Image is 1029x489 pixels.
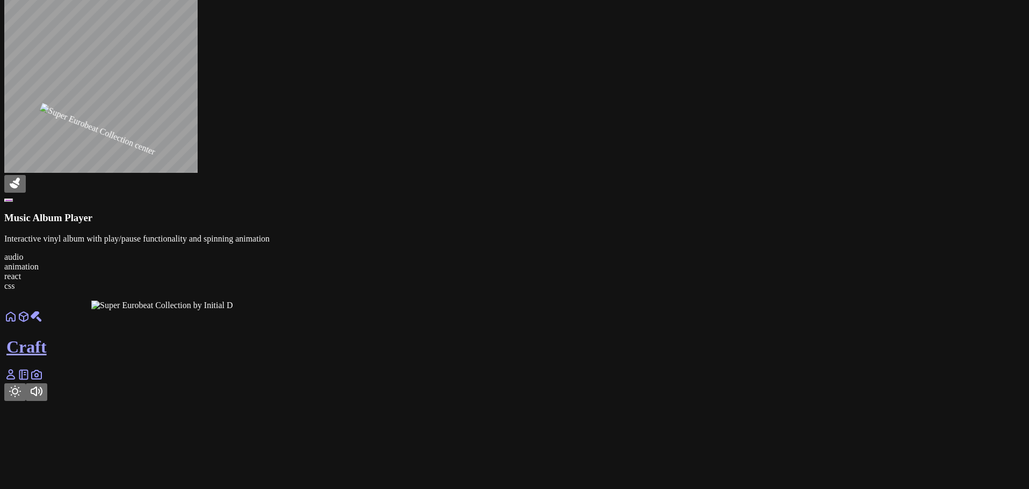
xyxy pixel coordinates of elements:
[91,301,233,310] img: Super Eurobeat Collection by Initial D
[39,103,156,157] img: Super Eurobeat Collection center
[4,252,1025,262] div: audio
[4,234,1025,244] p: Interactive vinyl album with play/pause functionality and spinning animation
[4,212,1025,224] h3: Music Album Player
[4,383,26,401] button: Toggle Theme
[4,281,1025,291] div: css
[6,337,1025,357] h1: Craft
[4,262,1025,272] div: animation
[26,383,47,401] button: Toggle Audio
[4,272,1025,281] div: react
